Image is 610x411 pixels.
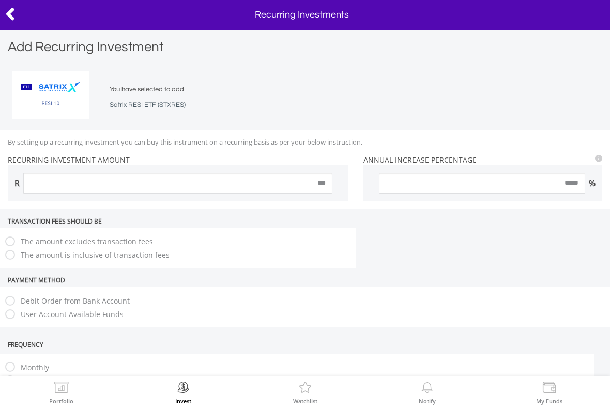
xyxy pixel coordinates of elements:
[110,82,450,113] h2: You have selected to add
[49,398,73,404] label: Portfolio
[419,382,436,404] a: Notify
[175,398,191,404] label: Invest
[536,382,562,404] a: My Funds
[175,382,191,396] img: Invest Now
[175,382,191,404] a: Invest
[293,398,317,404] label: Watchlist
[16,236,153,247] label: The amount excludes transaction fees
[363,155,477,165] label: ANNUAL INCREASE PERCENTAGE
[419,382,435,396] img: View Notifications
[16,250,170,260] label: The amount is inclusive of transaction fees
[16,309,124,320] label: User Account Available Funds
[419,398,436,404] label: Notify
[53,382,69,396] img: View Portfolio
[8,38,602,61] h1: Add Recurring Investment
[16,362,49,372] label: Monthly
[585,173,600,194] div: %
[297,382,313,396] img: Watchlist
[8,155,130,165] label: RECURRING INVESTMENT AMOUNT
[541,382,557,396] img: View Funds
[10,173,23,194] span: R
[16,296,130,306] label: Debit Order from Bank Account
[110,101,186,108] span: Satrix RESI ETF (STXRES)
[293,382,317,404] a: Watchlist
[536,398,562,404] label: My Funds
[12,71,89,119] img: TFSA.STXRES.png
[49,382,73,404] a: Portfolio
